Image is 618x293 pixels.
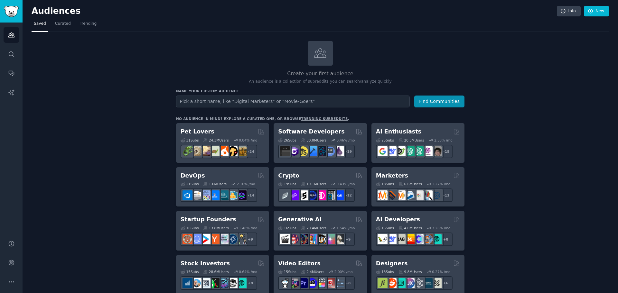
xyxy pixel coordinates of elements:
img: Emailmarketing [405,190,415,200]
a: New [584,6,609,17]
img: csharp [289,146,299,156]
img: MistralAI [405,234,415,244]
img: PlatformEngineers [237,190,247,200]
div: 18 Sub s [376,182,394,186]
div: 13.8M Users [203,226,229,230]
img: DeepSeek [387,146,397,156]
img: AskMarketing [396,190,406,200]
span: Curated [55,21,71,27]
img: starryai [325,234,335,244]
div: 1.6M Users [203,182,227,186]
img: OpenAIDev [423,146,433,156]
img: GoogleGeminiAI [378,146,388,156]
img: content_marketing [378,190,388,200]
img: leopardgeckos [201,146,211,156]
div: 31 Sub s [181,138,199,142]
img: PetAdvice [228,146,238,156]
img: web3 [307,190,317,200]
img: EntrepreneurRideAlong [183,234,192,244]
a: Trending [78,19,99,32]
img: Rag [396,234,406,244]
div: 15 Sub s [376,226,394,230]
img: Youtubevideo [325,278,335,288]
h2: Marketers [376,172,408,180]
img: growmybusiness [237,234,247,244]
div: 13 Sub s [376,270,394,274]
div: 28.6M Users [203,270,229,274]
h2: AI Enthusiasts [376,128,421,136]
div: 0.43 % /mo [337,182,355,186]
img: chatgpt_prompts_ [414,146,424,156]
img: OnlineMarketing [432,190,442,200]
img: cockatiel [219,146,229,156]
h2: Designers [376,260,408,268]
img: DevOpsLinks [210,190,220,200]
h2: Create your first audience [176,70,464,78]
div: 25 Sub s [376,138,394,142]
div: 6.6M Users [398,182,422,186]
img: userexperience [414,278,424,288]
img: DreamBooth [334,234,344,244]
div: + 8 [341,276,355,290]
img: StocksAndTrading [219,278,229,288]
img: aws_cdk [228,190,238,200]
img: defiblockchain [316,190,326,200]
img: ArtificalIntelligence [432,146,442,156]
img: gopro [280,278,290,288]
div: + 9 [244,233,257,246]
div: 21 Sub s [181,182,199,186]
img: indiehackers [219,234,229,244]
h2: Startup Founders [181,215,236,224]
h2: Pet Lovers [181,128,214,136]
img: bigseo [387,190,397,200]
p: An audience is a collection of subreddits you can search/analyze quickly [176,79,464,85]
img: defi_ [334,190,344,200]
div: 2.10 % /mo [237,182,255,186]
div: 16 Sub s [181,226,199,230]
button: Find Communities [414,96,464,107]
div: + 8 [244,276,257,290]
div: 0.84 % /mo [239,138,257,142]
div: 30.0M Users [301,138,326,142]
img: aivideo [280,234,290,244]
img: AItoolsCatalog [396,146,406,156]
div: + 11 [439,188,453,202]
div: + 19 [341,145,355,158]
img: VideoEditors [307,278,317,288]
img: swingtrading [228,278,238,288]
div: 2.00 % /mo [334,270,353,274]
img: 0xPolygon [289,190,299,200]
div: 19 Sub s [278,182,296,186]
img: iOSProgramming [307,146,317,156]
div: 4.0M Users [398,226,422,230]
img: ethstaker [298,190,308,200]
img: AIDevelopersSociety [432,234,442,244]
img: Entrepreneurship [228,234,238,244]
img: technicalanalysis [237,278,247,288]
img: Trading [210,278,220,288]
img: Docker_DevOps [201,190,211,200]
img: ballpython [192,146,201,156]
div: 2.53 % /mo [434,138,453,142]
div: + 12 [341,188,355,202]
img: elixir [334,146,344,156]
img: editors [289,278,299,288]
img: dogbreed [237,146,247,156]
img: sdforall [307,234,317,244]
div: No audience in mind? Explore a curated one, or browse . [176,116,349,121]
div: + 8 [439,233,453,246]
input: Pick a short name, like "Digital Marketers" or "Movie-Goers" [176,96,410,107]
div: + 18 [439,145,453,158]
img: googleads [414,190,424,200]
h2: DevOps [181,172,205,180]
a: trending subreddits [301,117,348,121]
img: ycombinator [210,234,220,244]
img: finalcutpro [316,278,326,288]
div: 24.3M Users [203,138,229,142]
h2: Stock Investors [181,260,230,268]
img: typography [378,278,388,288]
div: + 14 [244,188,257,202]
div: 2.4M Users [301,270,324,274]
div: 15 Sub s [278,270,296,274]
span: Saved [34,21,46,27]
